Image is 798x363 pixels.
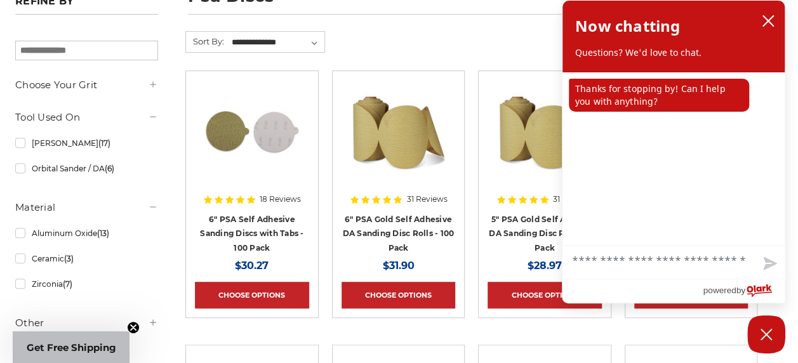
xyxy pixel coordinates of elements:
[382,260,414,272] span: $31.90
[494,80,595,181] img: 5" Sticky Backed Sanding Discs on a roll
[15,315,158,331] h5: Other
[15,200,158,215] h5: Material
[575,13,680,39] h2: Now chatting
[15,132,158,154] a: [PERSON_NAME]
[489,214,601,253] a: 5" PSA Gold Self Adhesive DA Sanding Disc Rolls - 100 Pack
[488,80,602,194] a: 5" Sticky Backed Sanding Discs on a roll
[15,77,158,93] h5: Choose Your Grit
[186,32,224,51] label: Sort By:
[569,79,749,112] p: Thanks for stopping by! Can I help you with anything?
[127,321,140,334] button: Close teaser
[703,282,736,298] span: powered
[195,282,309,308] a: Choose Options
[758,11,778,30] button: close chatbox
[575,46,772,59] p: Questions? We'd love to chat.
[195,80,309,194] a: 6 inch psa sanding disc
[15,110,158,125] h5: Tool Used On
[343,214,455,253] a: 6" PSA Gold Self Adhesive DA Sanding Disc Rolls - 100 Pack
[736,282,745,298] span: by
[342,282,456,308] a: Choose Options
[63,279,72,289] span: (7)
[342,80,456,194] a: 6" DA Sanding Discs on a Roll
[13,331,130,363] div: Get Free ShippingClose teaser
[347,80,449,181] img: 6" DA Sanding Discs on a Roll
[201,80,303,181] img: 6 inch psa sanding disc
[98,138,110,148] span: (17)
[488,282,602,308] a: Choose Options
[553,195,594,203] span: 31 Reviews
[753,249,785,279] button: Send message
[97,228,109,238] span: (13)
[703,279,785,303] a: Powered by Olark
[15,273,158,295] a: Zirconia
[528,260,562,272] span: $28.97
[15,222,158,244] a: Aluminum Oxide
[105,164,114,173] span: (6)
[260,195,301,203] span: 18 Reviews
[27,341,116,353] span: Get Free Shipping
[15,157,158,180] a: Orbital Sander / DA
[235,260,269,272] span: $30.27
[562,72,785,245] div: chat
[406,195,447,203] span: 31 Reviews
[747,315,785,353] button: Close Chatbox
[200,214,303,253] a: 6" PSA Self Adhesive Sanding Discs with Tabs - 100 Pack
[230,33,324,52] select: Sort By:
[64,254,74,263] span: (3)
[15,247,158,270] a: Ceramic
